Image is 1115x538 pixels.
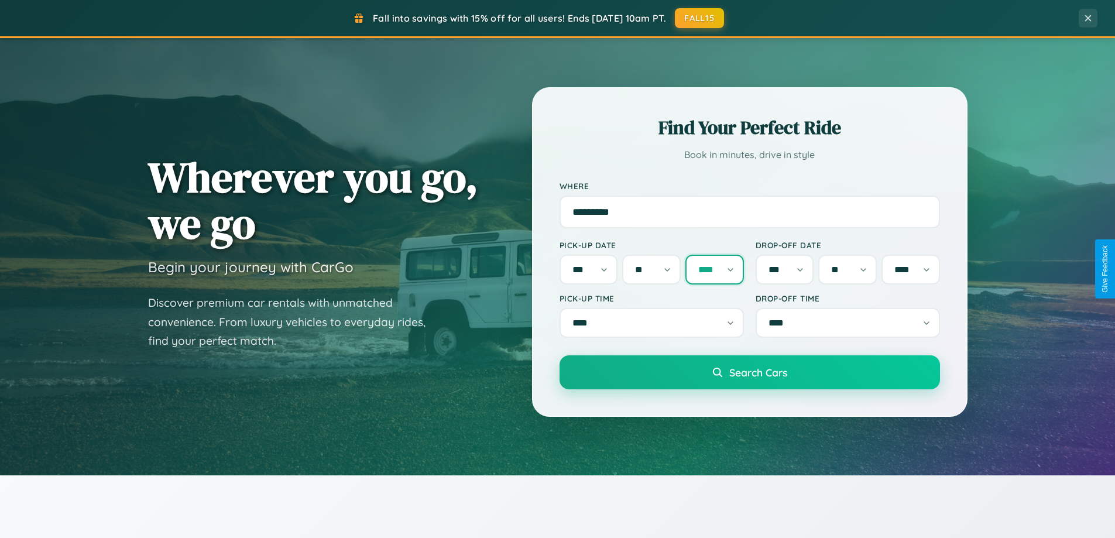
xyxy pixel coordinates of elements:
label: Drop-off Time [756,293,940,303]
button: FALL15 [675,8,724,28]
h3: Begin your journey with CarGo [148,258,354,276]
label: Drop-off Date [756,240,940,250]
h2: Find Your Perfect Ride [560,115,940,141]
p: Discover premium car rentals with unmatched convenience. From luxury vehicles to everyday rides, ... [148,293,441,351]
span: Fall into savings with 15% off for all users! Ends [DATE] 10am PT. [373,12,666,24]
span: Search Cars [729,366,787,379]
p: Book in minutes, drive in style [560,146,940,163]
label: Pick-up Date [560,240,744,250]
h1: Wherever you go, we go [148,154,478,246]
div: Give Feedback [1101,245,1109,293]
label: Pick-up Time [560,293,744,303]
label: Where [560,181,940,191]
button: Search Cars [560,355,940,389]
